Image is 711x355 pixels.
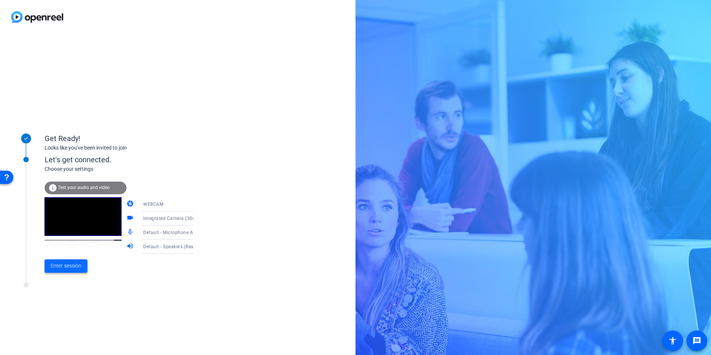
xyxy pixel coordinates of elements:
span: Default - Microphone Array (AMD Audio Device) [143,229,246,235]
button: Enter session [45,259,87,273]
mat-icon: videocam [126,214,135,223]
span: Enter session [51,262,81,270]
div: Looks like you've been invited to join [45,144,193,152]
span: Test your audio and video [58,185,110,190]
span: WEBCAM [143,202,163,207]
mat-icon: volume_up [126,242,135,251]
mat-icon: camera [126,200,135,209]
mat-icon: mic_none [126,228,135,237]
div: Choose your settings [45,165,209,173]
div: Let's get connected. [45,154,209,165]
mat-icon: info [48,183,57,192]
span: Default - Speakers (Realtek(R) Audio) [143,243,223,249]
span: Integrated Camera (30c9:0063) [143,215,212,221]
mat-icon: message [692,336,701,345]
div: Get Ready! [45,133,193,144]
mat-icon: accessibility [668,336,677,345]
